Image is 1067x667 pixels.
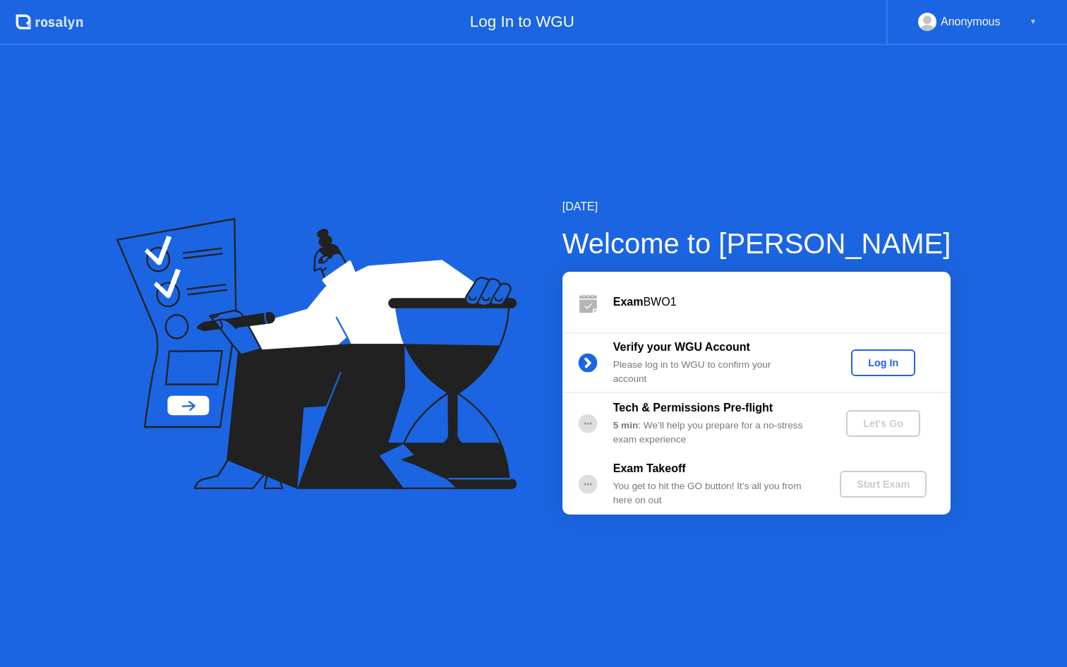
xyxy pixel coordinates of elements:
[1030,13,1037,31] div: ▼
[613,420,639,431] b: 5 min
[562,222,951,265] div: Welcome to [PERSON_NAME]
[845,479,921,490] div: Start Exam
[613,296,644,308] b: Exam
[840,471,927,498] button: Start Exam
[562,198,951,215] div: [DATE]
[613,479,816,508] div: You get to hit the GO button! It’s all you from here on out
[857,357,910,368] div: Log In
[941,13,1001,31] div: Anonymous
[613,402,773,414] b: Tech & Permissions Pre-flight
[613,341,750,353] b: Verify your WGU Account
[613,358,816,387] div: Please log in to WGU to confirm your account
[851,349,915,376] button: Log In
[852,418,915,429] div: Let's Go
[613,462,686,474] b: Exam Takeoff
[613,419,816,447] div: : We’ll help you prepare for a no-stress exam experience
[846,410,920,437] button: Let's Go
[613,294,951,311] div: BWO1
